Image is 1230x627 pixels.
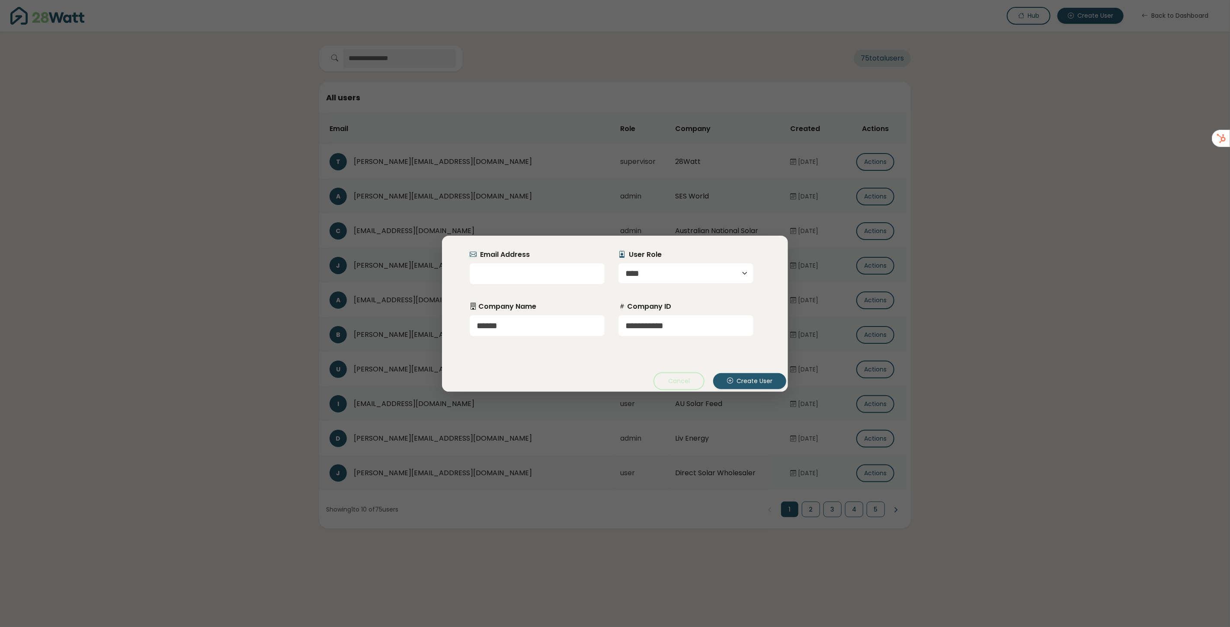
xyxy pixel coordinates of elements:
button: Create User [713,373,786,389]
label: Email Address [470,250,530,260]
button: Cancel [653,372,705,390]
label: Company Name [470,301,536,312]
label: User Role [618,250,662,260]
label: Company ID [618,301,671,312]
